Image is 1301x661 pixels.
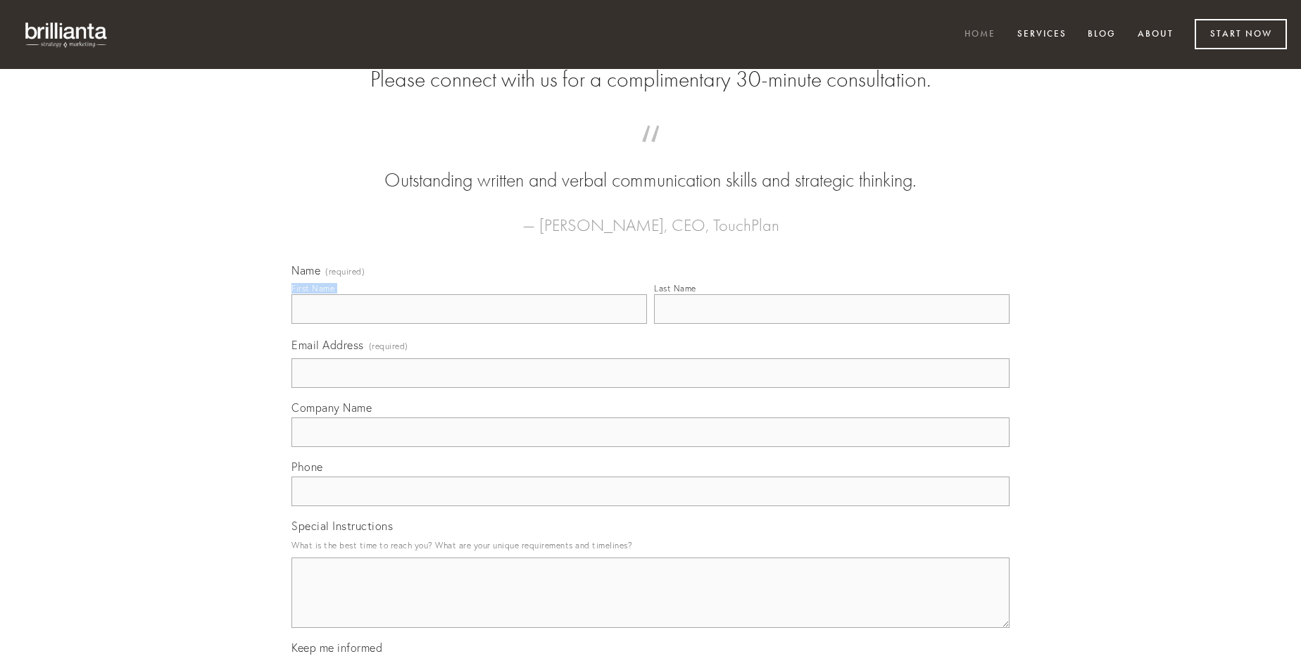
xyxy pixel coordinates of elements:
[1008,23,1076,46] a: Services
[314,194,987,239] figcaption: — [PERSON_NAME], CEO, TouchPlan
[955,23,1005,46] a: Home
[291,66,1010,93] h2: Please connect with us for a complimentary 30-minute consultation.
[291,641,382,655] span: Keep me informed
[1129,23,1183,46] a: About
[1079,23,1125,46] a: Blog
[369,336,408,355] span: (required)
[654,283,696,294] div: Last Name
[291,263,320,277] span: Name
[1195,19,1287,49] a: Start Now
[291,519,393,533] span: Special Instructions
[291,283,334,294] div: First Name
[14,14,120,55] img: brillianta - research, strategy, marketing
[291,338,364,352] span: Email Address
[291,460,323,474] span: Phone
[291,536,1010,555] p: What is the best time to reach you? What are your unique requirements and timelines?
[325,267,365,276] span: (required)
[314,139,987,167] span: “
[314,139,987,194] blockquote: Outstanding written and verbal communication skills and strategic thinking.
[291,401,372,415] span: Company Name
